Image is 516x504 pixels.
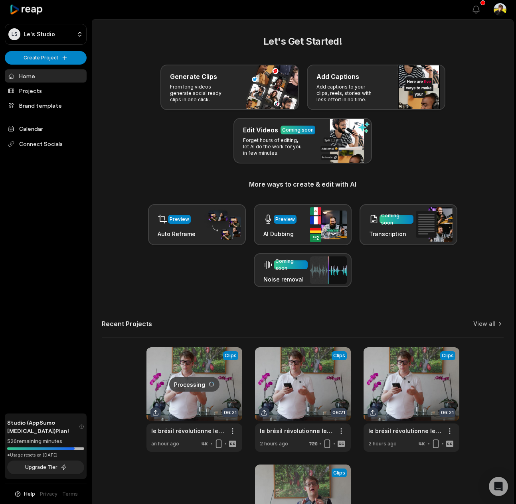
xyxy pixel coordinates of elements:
[7,437,84,445] div: 526 remaining minutes
[14,490,35,498] button: Help
[170,84,232,103] p: From long videos generate social ready clips in one click.
[416,207,453,242] img: transcription.png
[158,230,196,238] h3: Auto Reframe
[263,230,297,238] h3: AI Dubbing
[102,320,152,328] h2: Recent Projects
[5,99,87,112] a: Brand template
[102,34,504,49] h2: Let's Get Started!
[5,84,87,97] a: Projects
[275,258,306,272] div: Coming soon
[62,490,78,498] a: Terms
[102,179,504,189] h3: More ways to create & edit with AI
[5,122,87,135] a: Calendar
[310,256,347,284] img: noise_removal.png
[263,275,308,283] h3: Noise removal
[473,320,496,328] a: View all
[243,125,278,135] h3: Edit Videos
[5,51,87,65] button: Create Project
[260,427,333,435] a: le brésil révolutionne le monde de la vanille
[170,72,217,81] h3: Generate Clips
[282,126,314,134] div: Coming soon
[7,452,84,458] div: *Usage resets on [DATE]
[275,216,295,223] div: Preview
[204,209,241,240] img: auto_reframe.png
[5,69,87,83] a: Home
[243,137,305,156] p: Forget hours of editing, let AI do the work for you in few minutes.
[310,207,347,242] img: ai_dubbing.png
[24,490,35,498] span: Help
[170,216,189,223] div: Preview
[316,84,378,103] p: Add captions to your clips, reels, stories with less effort in no time.
[368,427,442,435] a: le brésil révolutionne le monde de la vanille
[369,230,413,238] h3: Transcription
[8,28,20,40] div: LS
[316,72,359,81] h3: Add Captions
[5,137,87,151] span: Connect Socials
[7,418,79,435] span: Studio (AppSumo [MEDICAL_DATA]) Plan!
[7,461,84,474] button: Upgrade Tier
[489,477,508,496] div: Open Intercom Messenger
[381,212,412,226] div: Coming soon
[151,427,225,435] a: le brésil révolutionne le monde de la vanille
[24,31,55,38] p: Le's Studio
[40,490,57,498] a: Privacy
